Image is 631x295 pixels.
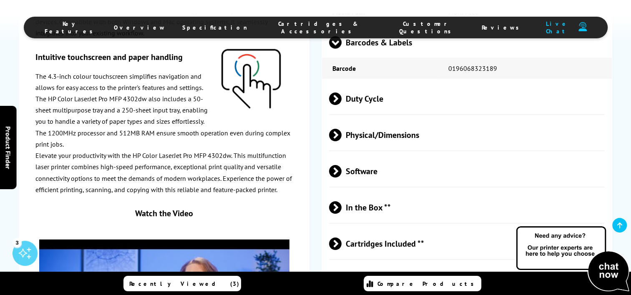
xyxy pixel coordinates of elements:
[329,228,604,259] span: Cartridges Included **
[578,22,587,32] img: user-headset-duotone.svg
[35,52,293,62] h3: Intuitive touchscreen and paper handling
[540,20,574,35] span: Live Chat
[123,276,241,291] a: Recently Viewed (3)
[45,20,97,35] span: Key Features
[390,20,465,35] span: Customer Questions
[329,155,604,187] span: Software
[39,208,289,219] div: Watch the Video
[482,24,523,31] span: Reviews
[364,276,481,291] a: Compare Products
[264,20,373,35] span: Cartridges & Accessories
[329,119,604,150] span: Physical/Dimensions
[129,280,239,287] span: Recently Viewed (3)
[114,24,166,31] span: Overview
[13,238,22,247] div: 3
[438,58,612,79] td: 0196068323189
[329,83,604,114] span: Duty Cycle
[219,47,283,111] img: hp-new-colour-touch-screen-icon-160.png
[514,225,631,293] img: Open Live Chat window
[322,58,438,79] td: Barcode
[35,150,293,196] p: Elevate your productivity with the HP Color LaserJet Pro MFP 4302dw. This multifunction laser pri...
[329,192,604,223] span: In the Box **
[4,126,13,169] span: Product Finder
[35,71,293,150] p: The 4.3-inch colour touchscreen simplifies navigation and allows for easy access to the printer's...
[182,24,247,31] span: Specification
[377,280,478,287] span: Compare Products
